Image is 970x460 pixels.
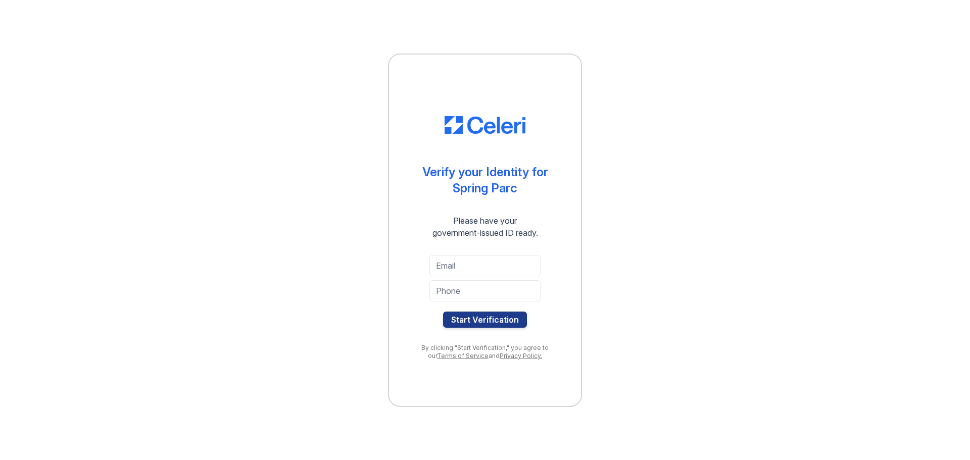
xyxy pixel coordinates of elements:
[437,352,489,360] a: Terms of Service
[414,215,556,239] div: Please have your government-issued ID ready.
[422,164,548,196] div: Verify your Identity for Spring Parc
[500,352,542,360] a: Privacy Policy.
[429,255,541,276] input: Email
[429,280,541,301] input: Phone
[409,344,561,360] div: By clicking "Start Verification," you agree to our and
[443,312,527,328] button: Start Verification
[445,116,525,134] img: CE_Logo_Blue-a8612792a0a2168367f1c8372b55b34899dd931a85d93a1a3d3e32e68fde9ad4.png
